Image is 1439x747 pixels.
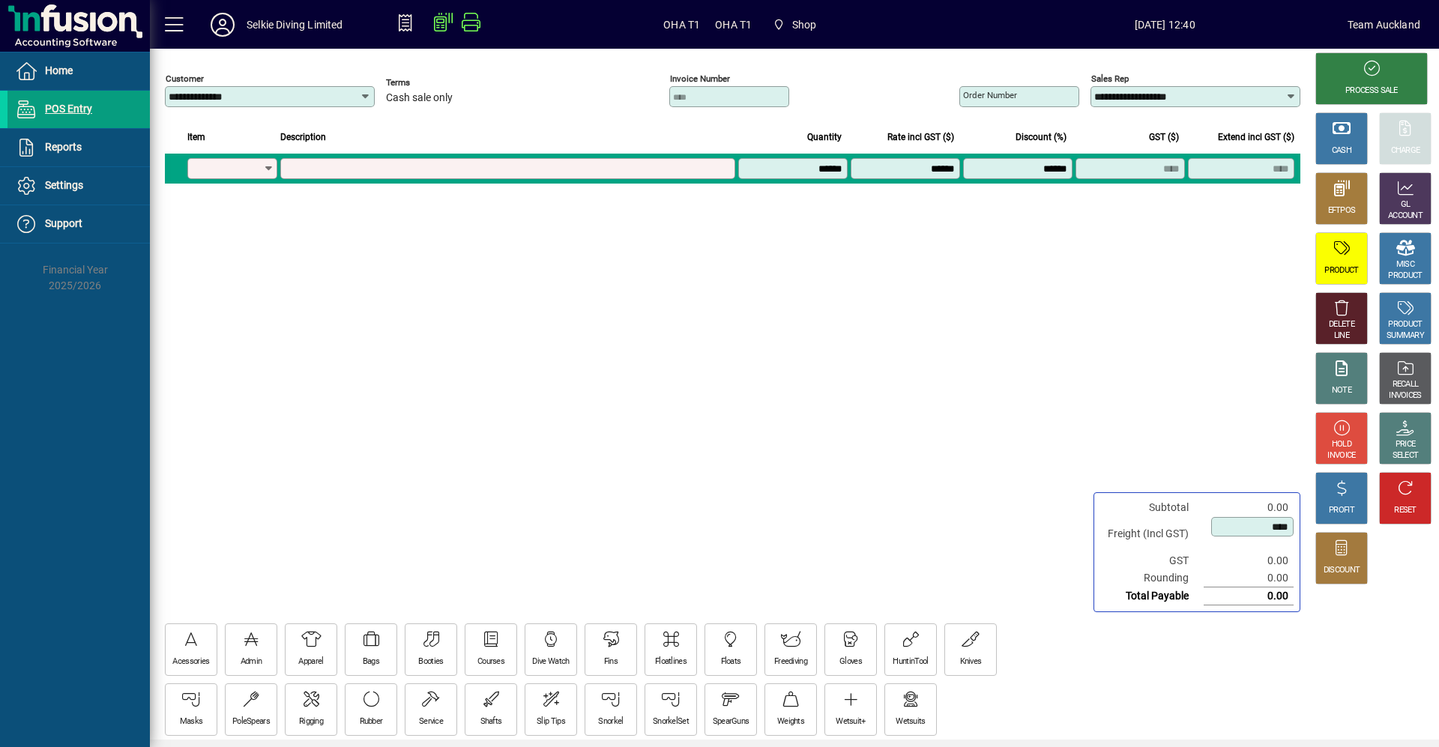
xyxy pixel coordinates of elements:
div: PoleSpears [232,716,270,728]
div: SELECT [1393,450,1419,462]
div: Team Auckland [1348,13,1420,37]
span: Extend incl GST ($) [1218,129,1294,145]
div: Service [419,716,443,728]
span: Cash sale only [386,92,453,104]
div: Slip Tips [537,716,565,728]
div: CHARGE [1391,145,1420,157]
a: Support [7,205,150,243]
div: Floats [721,656,741,668]
span: Terms [386,78,476,88]
span: Home [45,64,73,76]
span: [DATE] 12:40 [983,13,1348,37]
div: Freediving [774,656,807,668]
div: Masks [180,716,203,728]
span: Quantity [807,129,842,145]
button: Profile [199,11,247,38]
span: Description [280,129,326,145]
div: Knives [960,656,982,668]
div: PRODUCT [1388,270,1422,282]
div: DISCOUNT [1324,565,1360,576]
td: Freight (Incl GST) [1100,516,1204,552]
div: Wetsuit+ [836,716,865,728]
td: Total Payable [1100,587,1204,605]
div: PRODUCT [1324,265,1358,276]
span: Discount (%) [1016,129,1067,145]
span: Shop [792,13,817,37]
div: SpearGuns [713,716,749,728]
span: OHA T1 [663,13,700,37]
div: INVOICE [1327,450,1355,462]
div: Admin [241,656,262,668]
td: 0.00 [1204,499,1294,516]
div: Selkie Diving Limited [247,13,343,37]
mat-label: Sales rep [1091,73,1129,84]
div: Wetsuits [896,716,925,728]
div: PRODUCT [1388,319,1422,330]
div: Weights [777,716,804,728]
div: Fins [604,656,618,668]
div: Dive Watch [532,656,569,668]
td: Rounding [1100,569,1204,587]
div: PROFIT [1329,505,1354,516]
div: SUMMARY [1387,330,1424,342]
div: Rigging [299,716,323,728]
div: PRICE [1396,439,1416,450]
div: Floatlines [655,656,687,668]
div: Courses [477,656,504,668]
span: OHA T1 [715,13,752,37]
div: Bags [363,656,379,668]
div: Booties [418,656,443,668]
span: Support [45,217,82,229]
mat-label: Invoice number [670,73,730,84]
div: MISC [1396,259,1414,270]
span: Shop [767,11,822,38]
td: 0.00 [1204,552,1294,569]
span: POS Entry [45,103,92,115]
div: PROCESS SALE [1345,85,1398,97]
div: Snorkel [598,716,623,728]
a: Settings [7,167,150,205]
div: INVOICES [1389,390,1421,402]
td: 0.00 [1204,569,1294,587]
div: Acessories [172,656,209,668]
a: Home [7,52,150,90]
div: CASH [1332,145,1351,157]
div: HOLD [1332,439,1351,450]
div: ACCOUNT [1388,211,1423,222]
div: Gloves [839,656,862,668]
span: Settings [45,179,83,191]
mat-label: Customer [166,73,204,84]
span: GST ($) [1149,129,1179,145]
div: HuntinTool [893,656,928,668]
div: RECALL [1393,379,1419,390]
span: Reports [45,141,82,153]
td: Subtotal [1100,499,1204,516]
span: Item [187,129,205,145]
div: Shafts [480,716,502,728]
td: GST [1100,552,1204,569]
div: GL [1401,199,1411,211]
div: EFTPOS [1328,205,1356,217]
div: DELETE [1329,319,1354,330]
td: 0.00 [1204,587,1294,605]
div: SnorkelSet [653,716,689,728]
div: Apparel [298,656,323,668]
mat-label: Order number [963,90,1017,100]
div: LINE [1334,330,1349,342]
div: RESET [1394,505,1417,516]
div: NOTE [1332,385,1351,396]
div: Rubber [360,716,383,728]
a: Reports [7,129,150,166]
span: Rate incl GST ($) [887,129,954,145]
